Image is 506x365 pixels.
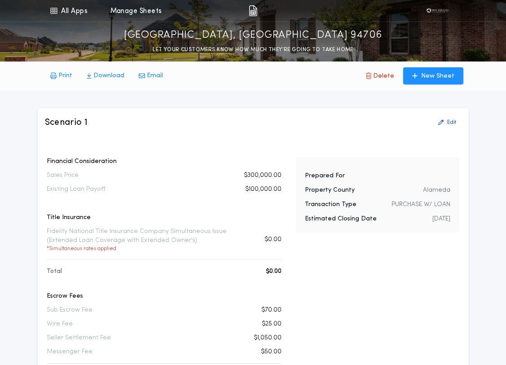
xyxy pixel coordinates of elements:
[266,267,282,276] p: $0.00
[43,68,79,84] button: Print
[254,334,282,343] p: $1,050.00
[47,213,282,222] p: Title Insurance
[264,235,282,244] p: $0.00
[245,185,282,194] p: $100,000.00
[147,71,163,80] p: Email
[403,67,463,84] button: New Sheet
[58,71,72,80] p: Print
[424,6,451,15] img: vs-icon
[45,116,88,129] h3: Scenario 1
[47,157,282,166] p: Financial Consideration
[262,320,282,329] p: $25.00
[359,67,401,84] button: Delete
[423,186,450,195] p: Alameda
[421,72,454,81] p: New Sheet
[305,172,345,180] p: Prepared For
[47,292,282,301] p: Escrow Fees
[305,215,377,224] p: Estimated Closing Date
[79,68,132,84] button: Download
[47,227,242,252] p: Fidelity National Title Insurance Company Simultaneous Issue (Extended Loan Coverage with Extende...
[249,5,257,16] img: img
[47,171,79,180] p: Sales Price
[447,119,456,126] p: Edit
[47,306,92,315] p: Sub Escrow Fee
[432,215,450,224] p: [DATE]
[47,185,106,194] p: Existing Loan Payoff
[47,245,242,252] p: * Simultaneous rates applied
[244,171,282,180] p: $300,000.00
[261,306,282,315] p: $70.00
[47,320,73,329] p: Wire Fee
[153,45,353,54] p: LET YOUR CUSTOMERS KNOW HOW MUCH THEY’RE GOING TO TAKE HOME
[305,186,355,195] p: Property County
[305,200,356,209] p: Transaction Type
[47,334,111,343] p: Seller Settlement Fee
[261,347,282,356] p: $50.00
[47,267,62,276] p: Total
[93,71,124,80] p: Download
[373,72,394,81] p: Delete
[47,347,92,356] p: Messenger Fee
[124,28,382,43] p: [GEOGRAPHIC_DATA], [GEOGRAPHIC_DATA] 94706
[433,115,462,130] button: Edit
[132,68,170,84] button: Email
[392,200,450,209] p: PURCHASE W/ LOAN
